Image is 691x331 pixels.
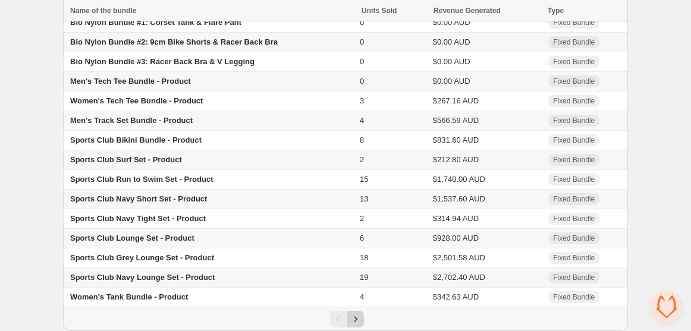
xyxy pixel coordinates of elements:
[553,194,595,204] span: Fixed Bundle
[434,5,513,17] button: Revenue Generated
[360,135,364,144] span: 8
[553,175,595,184] span: Fixed Bundle
[433,37,470,46] span: $0.00 AUD
[362,5,409,17] button: Units Sold
[360,273,368,282] span: 19
[70,135,202,144] span: Sports Club Bikini Bundle - Product
[347,311,364,327] button: Next
[360,116,364,125] span: 4
[70,5,136,17] div: Name of the bundle
[360,214,364,223] span: 2
[433,155,479,164] span: $212.80 AUD
[360,234,364,242] span: 6
[433,77,470,86] span: $0.00 AUD
[553,57,595,67] span: Fixed Bundle
[433,96,479,105] span: $267.16 AUD
[553,155,595,165] span: Fixed Bundle
[433,292,479,301] span: $342.63 AUD
[553,135,595,145] span: Fixed Bundle
[553,292,595,302] span: Fixed Bundle
[360,37,364,46] span: 0
[362,5,397,17] span: Units Sold
[70,273,215,282] span: Sports Club Navy Lounge Set - Product
[433,253,485,262] span: $2,501.58 AUD
[360,155,364,164] span: 2
[553,116,595,125] span: Fixed Bundle
[553,234,595,243] span: Fixed Bundle
[548,5,621,17] div: Type
[70,155,182,164] span: Sports Club Surf Set - Product
[70,57,255,66] span: Bio Nylon Bundle #3: Racer Back Bra & V Legging
[360,194,368,203] span: 13
[360,18,364,27] span: 0
[553,253,595,263] span: Fixed Bundle
[70,116,193,125] span: Men's Track Set Bundle - Product
[70,175,213,184] span: Sports Club Run to Swim Set - Product
[70,292,188,301] span: Women's Tank Bundle - Product
[70,37,278,46] span: Bio Nylon Bundle #2: 9cm Bike Shorts & Racer Back Bra
[360,57,364,66] span: 0
[70,96,203,105] span: Women's Tech Tee Bundle - Product
[553,77,595,86] span: Fixed Bundle
[433,18,470,27] span: $0.00 AUD
[433,135,479,144] span: $831.60 AUD
[70,77,191,86] span: Men's Tech Tee Bundle - Product
[433,234,479,242] span: $928.00 AUD
[70,18,241,27] span: Bio Nylon Bundle #1: Corset Tank & Flare Pant
[434,5,501,17] span: Revenue Generated
[553,96,595,106] span: Fixed Bundle
[70,253,214,262] span: Sports Club Grey Lounge Set - Product
[433,214,479,223] span: $314.94 AUD
[553,18,595,27] span: Fixed Bundle
[553,37,595,47] span: Fixed Bundle
[70,234,194,242] span: Sports Club Lounge Set - Product
[433,175,485,184] span: $1,740.00 AUD
[433,116,479,125] span: $566.59 AUD
[433,57,470,66] span: $0.00 AUD
[360,292,364,301] span: 4
[70,194,207,203] span: Sports Club Navy Short Set - Product
[360,175,368,184] span: 15
[651,291,683,323] a: Open chat
[63,307,628,331] nav: Pagination
[433,194,485,203] span: $1,537.60 AUD
[553,273,595,282] span: Fixed Bundle
[360,253,368,262] span: 18
[360,96,364,105] span: 3
[433,273,485,282] span: $2,702.40 AUD
[70,214,206,223] span: Sports Club Navy Tight Set - Product
[360,77,364,86] span: 0
[553,214,595,223] span: Fixed Bundle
